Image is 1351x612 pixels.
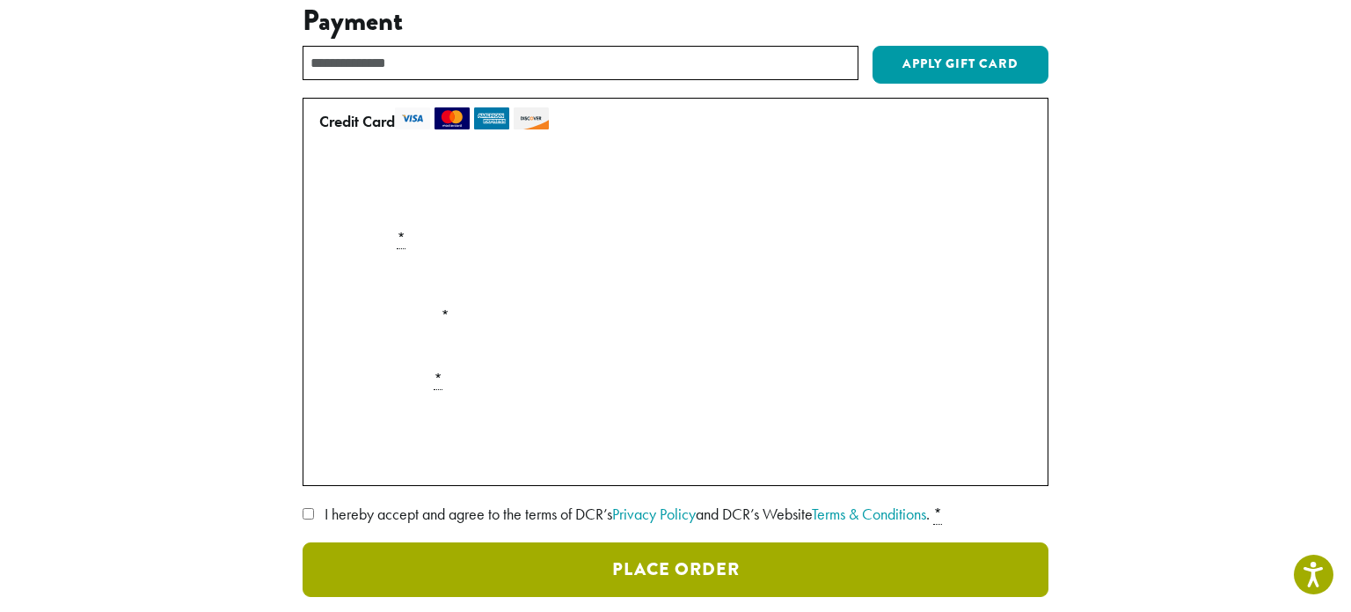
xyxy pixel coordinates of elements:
[303,4,1048,38] h3: Payment
[303,542,1048,597] button: Place Order
[514,107,549,129] img: discover
[325,504,930,524] span: I hereby accept and agree to the terms of DCR’s and DCR’s Website .
[434,369,442,390] abbr: required
[435,107,470,129] img: mastercard
[612,504,696,524] a: Privacy Policy
[474,107,509,129] img: amex
[395,107,430,129] img: visa
[933,504,942,525] abbr: required
[303,508,314,520] input: I hereby accept and agree to the terms of DCR’sPrivacy Policyand DCR’s WebsiteTerms & Conditions. *
[812,504,926,524] a: Terms & Conditions
[873,46,1048,85] button: Apply Gift Card
[397,228,405,249] abbr: required
[319,107,1025,136] label: Credit Card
